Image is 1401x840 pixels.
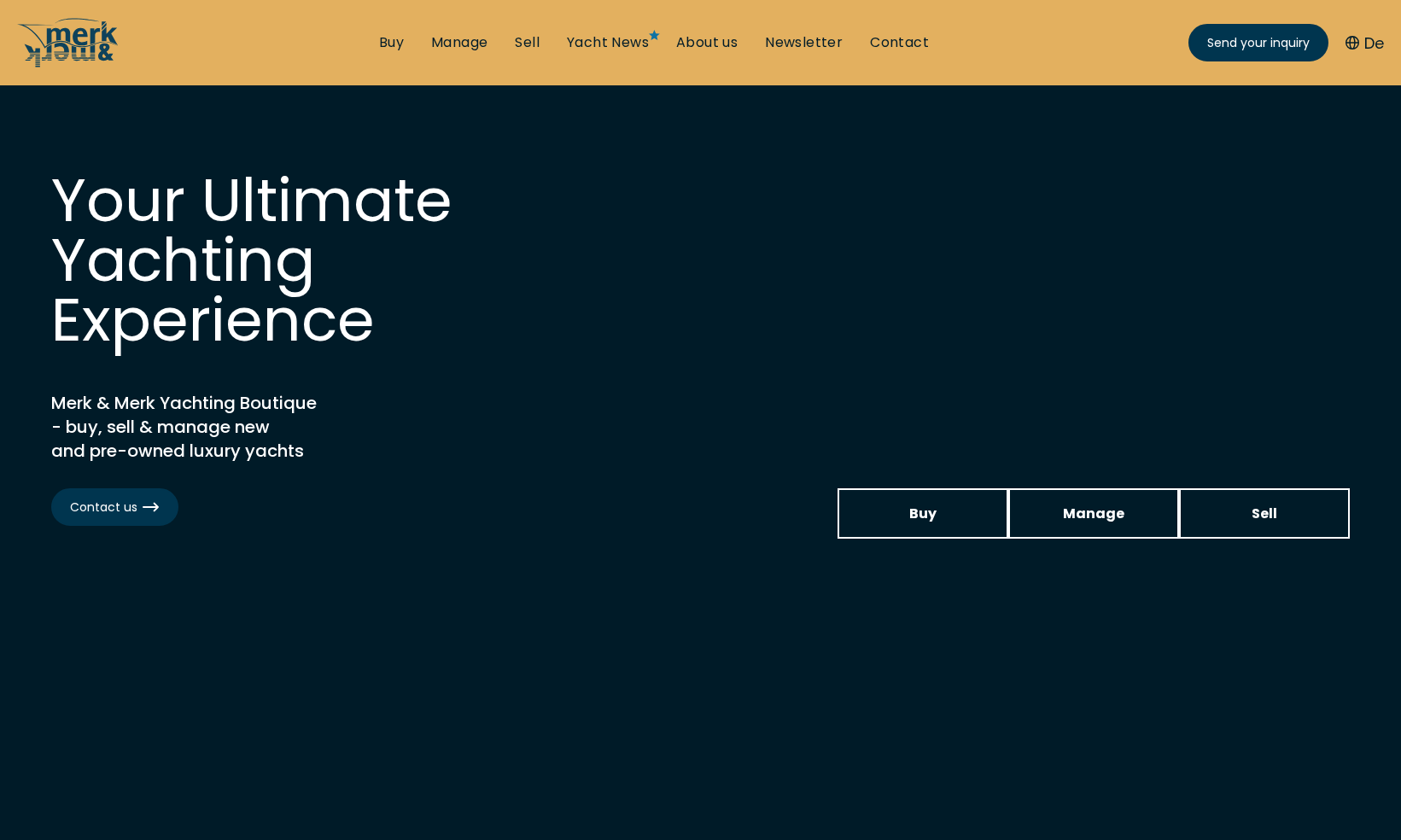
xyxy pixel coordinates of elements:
h2: Merk & Merk Yachting Boutique - buy, sell & manage new and pre-owned luxury yachts [51,391,478,463]
a: Buy [379,33,404,52]
a: Sell [515,33,540,52]
span: Sell [1252,503,1277,524]
span: Send your inquiry [1207,34,1310,52]
span: Manage [1063,503,1124,524]
a: Buy [838,488,1008,539]
a: Newsletter [765,33,843,52]
span: Contact us [70,499,160,516]
a: Contact [870,33,929,52]
a: About us [676,33,738,52]
span: Buy [909,503,937,524]
h1: Your Ultimate Yachting Experience [51,171,563,350]
a: Sell [1179,488,1350,539]
a: Send your inquiry [1188,24,1328,61]
a: Manage [431,33,487,52]
a: Yacht News [567,33,649,52]
button: De [1346,32,1384,55]
a: Contact us [51,488,178,526]
a: Manage [1008,488,1179,539]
